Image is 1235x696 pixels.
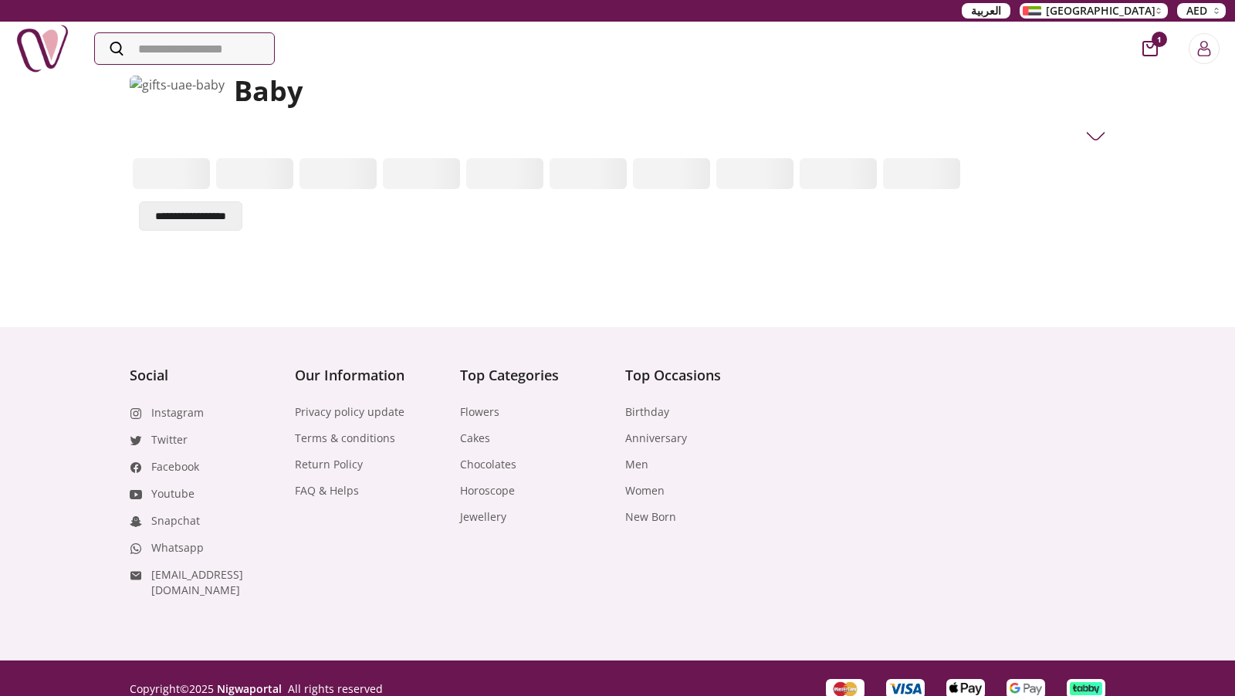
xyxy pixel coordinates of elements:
[130,364,279,386] h4: Social
[151,459,199,475] a: Facebook
[971,3,1001,19] span: العربية
[1142,41,1158,56] button: cart-button
[460,364,610,386] h4: Top Categories
[151,486,195,502] a: Youtube
[1020,3,1168,19] button: [GEOGRAPHIC_DATA]
[460,431,490,446] a: Cakes
[460,483,515,498] a: Horoscope
[625,457,648,472] a: Men
[295,364,445,386] h4: Our Information
[625,509,676,525] a: New Born
[151,540,204,556] a: Whatsapp
[889,682,922,695] img: Visa
[460,509,506,525] a: Jewellery
[460,404,499,420] a: Flowers
[217,681,282,696] a: Nigwaportal
[295,483,359,498] a: FAQ & Helps
[625,364,775,386] h4: Top Occasions
[295,431,395,446] a: Terms & conditions
[1186,3,1207,19] span: AED
[130,76,225,143] img: gifts-uae-baby
[1070,682,1102,695] img: payment-tabby
[151,567,279,598] a: [EMAIL_ADDRESS][DOMAIN_NAME]
[460,457,516,472] a: Chocolates
[151,432,188,448] a: Twitter
[1152,32,1167,47] span: 1
[234,76,1096,106] h2: Baby
[1010,683,1042,696] img: payment-google-pay
[295,404,404,420] a: Privacy policy update
[625,431,687,446] a: Anniversary
[151,513,200,529] a: Snapchat
[95,33,274,64] input: Search
[15,22,69,76] img: Nigwa-uae-gifts
[151,405,204,421] a: Instagram
[625,404,669,420] a: Birthday
[949,682,982,695] img: payment-apple-pay
[1177,3,1226,19] button: AED
[295,457,363,472] a: Return Policy
[625,483,665,498] a: Women
[1023,6,1041,15] img: Arabic_dztd3n.png
[1189,33,1220,64] button: Login
[1046,3,1155,19] span: [GEOGRAPHIC_DATA]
